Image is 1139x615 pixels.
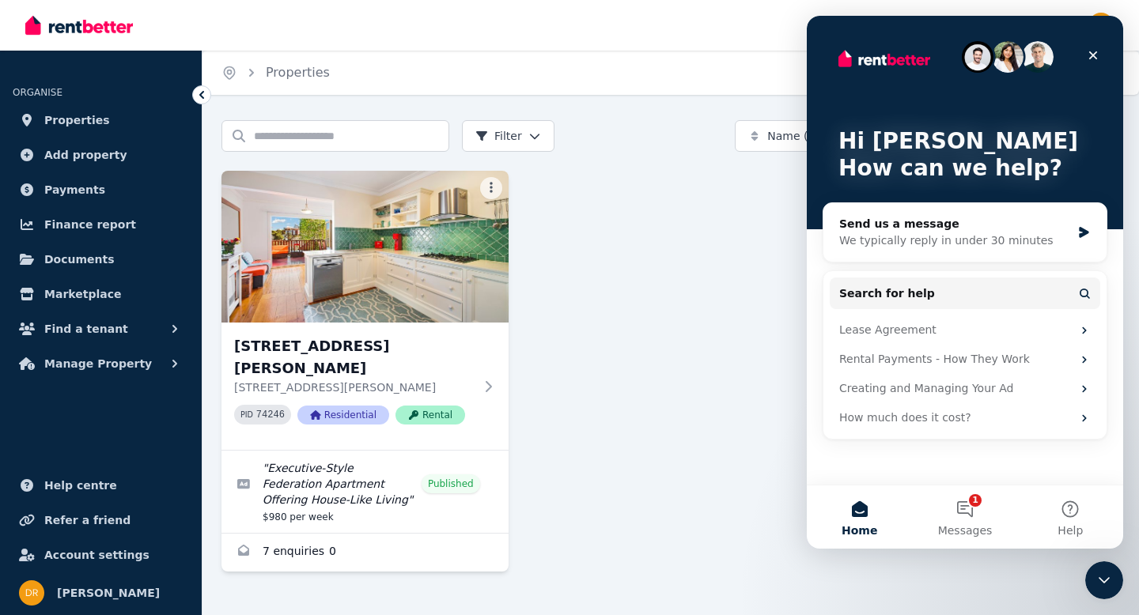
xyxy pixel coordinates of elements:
[13,104,189,136] a: Properties
[807,16,1123,549] iframe: Intercom live chat
[13,504,189,536] a: Refer a friend
[44,285,121,304] span: Marketplace
[19,580,44,606] img: Daniela Riccio
[44,319,128,338] span: Find a tenant
[13,348,189,379] button: Manage Property
[221,534,509,572] a: Enquiries for 1/22 Murdoch Street, Cremorne Point
[202,51,349,95] nav: Breadcrumb
[480,177,502,199] button: More options
[44,145,127,164] span: Add property
[44,354,152,373] span: Manage Property
[13,243,189,275] a: Documents
[44,511,131,530] span: Refer a friend
[13,174,189,206] a: Payments
[256,409,285,421] code: 74246
[13,87,62,98] span: ORGANISE
[735,120,887,152] button: Name (A-Z)
[221,171,509,323] img: 1/22 Murdoch Street, Cremorne Point
[13,209,189,240] a: Finance report
[57,583,160,602] span: [PERSON_NAME]
[221,171,509,450] a: 1/22 Murdoch Street, Cremorne Point[STREET_ADDRESS][PERSON_NAME][STREET_ADDRESS][PERSON_NAME]PID ...
[25,13,133,37] img: RentBetter
[13,278,189,310] a: Marketplace
[234,335,474,379] h3: [STREET_ADDRESS][PERSON_NAME]
[240,410,253,419] small: PID
[395,406,465,424] span: Rental
[44,215,136,234] span: Finance report
[234,379,474,395] p: [STREET_ADDRESS][PERSON_NAME]
[44,180,105,199] span: Payments
[475,128,522,144] span: Filter
[13,539,189,571] a: Account settings
[462,120,554,152] button: Filter
[44,476,117,495] span: Help centre
[1088,13,1114,38] img: Daniela Riccio
[297,406,389,424] span: Residential
[44,111,110,130] span: Properties
[266,65,330,80] a: Properties
[44,250,115,269] span: Documents
[13,470,189,501] a: Help centre
[1085,561,1123,599] iframe: To enrich screen reader interactions, please activate Accessibility in Grammarly extension settings
[13,139,189,171] a: Add property
[767,128,831,144] span: Name (A-Z)
[13,313,189,345] button: Find a tenant
[221,451,509,533] a: Edit listing: Executive-Style Federation Apartment Offering House-Like Living
[44,545,149,564] span: Account settings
